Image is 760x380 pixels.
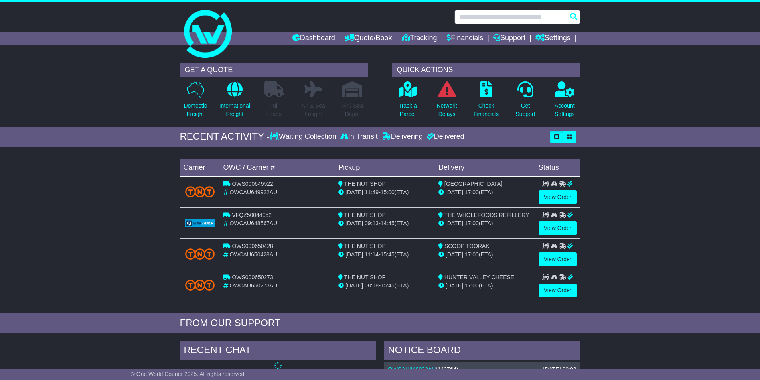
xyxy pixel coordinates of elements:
[344,212,386,218] span: THE NUT SHOP
[515,81,535,123] a: GetSupport
[345,220,363,226] span: [DATE]
[444,212,529,218] span: THE WHOLEFOODS REFILLERY
[465,282,479,289] span: 17:00
[535,32,570,45] a: Settings
[438,282,532,290] div: (ETA)
[381,220,395,226] span: 14:45
[465,220,479,226] span: 17:00
[183,81,207,123] a: DomesticFreight
[465,189,479,195] span: 17:00
[180,159,220,176] td: Carrier
[344,243,386,249] span: THE NUT SHOP
[446,189,463,195] span: [DATE]
[435,159,535,176] td: Delivery
[365,251,379,258] span: 11:14
[302,102,325,118] p: Air & Sea Freight
[220,159,335,176] td: OWC / Carrier #
[438,219,532,228] div: (ETA)
[232,274,273,280] span: OWS000650273
[180,63,368,77] div: GET A QUOTE
[180,341,376,362] div: RECENT CHAT
[446,220,463,226] span: [DATE]
[185,248,215,259] img: TNT_Domestic.png
[338,188,432,197] div: - (ETA)
[345,189,363,195] span: [DATE]
[446,251,463,258] span: [DATE]
[180,317,580,329] div: FROM OUR SUPPORT
[229,220,277,226] span: OWCAU648567AU
[185,280,215,290] img: TNT_Domestic.png
[539,252,577,266] a: View Order
[381,282,395,289] span: 15:45
[365,220,379,226] span: 09:13
[185,219,215,227] img: GetCarrierServiceLogo
[185,186,215,197] img: TNT_Domestic.png
[388,366,436,372] a: OWCAU649922AU
[388,366,576,373] div: ( )
[473,81,499,123] a: CheckFinancials
[399,102,417,118] p: Track a Parcel
[436,102,457,118] p: Network Delays
[555,102,575,118] p: Account Settings
[493,32,525,45] a: Support
[381,251,395,258] span: 15:45
[232,212,272,218] span: VFQZ50044952
[465,251,479,258] span: 17:00
[398,81,417,123] a: Track aParcel
[344,181,386,187] span: THE NUT SHOP
[539,221,577,235] a: View Order
[515,102,535,118] p: Get Support
[384,341,580,362] div: NOTICE BOARD
[338,250,432,259] div: - (ETA)
[345,251,363,258] span: [DATE]
[344,274,386,280] span: THE NUT SHOP
[229,189,277,195] span: OWCAU649922AU
[392,63,580,77] div: QUICK ACTIONS
[345,282,363,289] span: [DATE]
[444,181,503,187] span: [GEOGRAPHIC_DATA]
[184,102,207,118] p: Domestic Freight
[232,243,273,249] span: OWS000650428
[438,250,532,259] div: (ETA)
[402,32,437,45] a: Tracking
[365,282,379,289] span: 08:18
[365,189,379,195] span: 11:49
[425,132,464,141] div: Delivered
[232,181,273,187] span: OWS000649922
[270,132,338,141] div: Waiting Collection
[338,282,432,290] div: - (ETA)
[381,189,395,195] span: 15:00
[219,102,250,118] p: International Freight
[229,251,277,258] span: OWCAU650428AU
[380,132,425,141] div: Delivering
[345,32,392,45] a: Quote/Book
[335,159,435,176] td: Pickup
[543,366,576,373] div: [DATE] 09:02
[338,219,432,228] div: - (ETA)
[338,132,380,141] div: In Transit
[264,102,284,118] p: Full Loads
[131,371,246,377] span: © One World Courier 2025. All rights reserved.
[539,190,577,204] a: View Order
[438,188,532,197] div: (ETA)
[229,282,277,289] span: OWCAU650273AU
[535,159,580,176] td: Status
[446,282,463,289] span: [DATE]
[292,32,335,45] a: Dashboard
[474,102,499,118] p: Check Financials
[180,131,270,142] div: RECENT ACTIVITY -
[342,102,363,118] p: Air / Sea Depot
[444,243,490,249] span: SCOOP TOORAK
[444,274,514,280] span: HUNTER VALLEY CHEESE
[447,32,483,45] a: Financials
[554,81,575,123] a: AccountSettings
[219,81,251,123] a: InternationalFreight
[436,81,457,123] a: NetworkDelays
[438,366,456,372] span: 143764
[539,284,577,297] a: View Order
